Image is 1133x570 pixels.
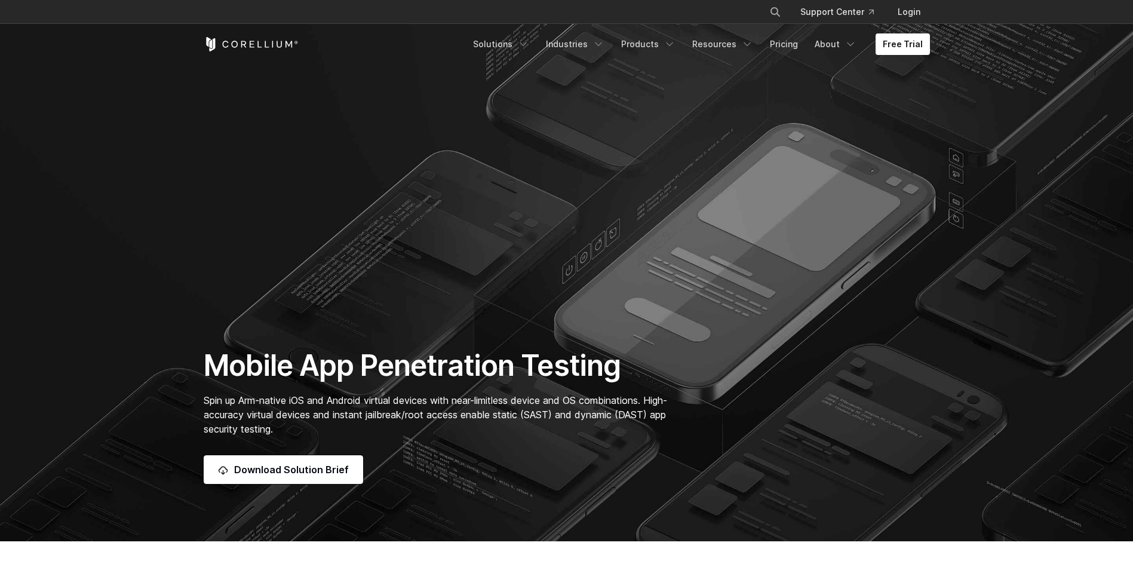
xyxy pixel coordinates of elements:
[685,33,760,55] a: Resources
[204,37,299,51] a: Corellium Home
[234,462,349,477] span: Download Solution Brief
[876,33,930,55] a: Free Trial
[764,1,786,23] button: Search
[763,33,805,55] a: Pricing
[539,33,612,55] a: Industries
[204,394,667,435] span: Spin up Arm-native iOS and Android virtual devices with near-limitless device and OS combinations...
[204,348,680,384] h1: Mobile App Penetration Testing
[755,1,930,23] div: Navigation Menu
[204,455,363,484] a: Download Solution Brief
[791,1,883,23] a: Support Center
[466,33,536,55] a: Solutions
[888,1,930,23] a: Login
[807,33,864,55] a: About
[466,33,930,55] div: Navigation Menu
[614,33,683,55] a: Products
